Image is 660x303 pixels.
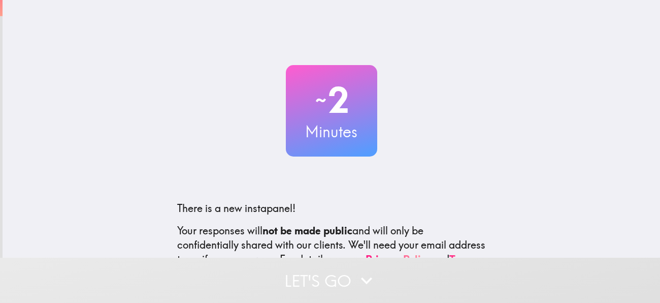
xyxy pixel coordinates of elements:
[449,253,478,265] a: Terms
[177,202,295,215] span: There is a new instapanel!
[286,121,377,142] h3: Minutes
[314,85,328,115] span: ~
[177,224,486,266] p: Your responses will and will only be confidentially shared with our clients. We'll need your emai...
[262,224,352,237] b: not be made public
[366,253,432,265] a: Privacy Policy
[286,79,377,121] h2: 2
